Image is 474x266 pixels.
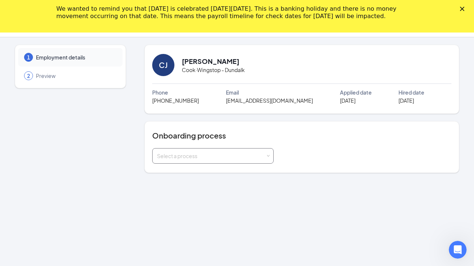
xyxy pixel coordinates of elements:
h4: Onboarding process [152,130,451,141]
span: 2 [27,72,30,79]
span: Hired date [398,88,424,96]
span: Employment details [36,54,115,61]
span: Preview [36,72,115,79]
span: [DATE] [340,96,355,105]
span: Cook · Wingstop - Dundalk [182,66,245,74]
span: [EMAIL_ADDRESS][DOMAIN_NAME] [226,96,313,105]
span: Phone [152,88,168,96]
span: [PHONE_NUMBER] [152,96,199,105]
span: Applied date [340,88,372,96]
span: Email [226,88,239,96]
iframe: Intercom live chat [449,241,467,259]
h2: [PERSON_NAME] [182,57,239,66]
div: CJ [159,60,168,70]
div: We wanted to remind you that [DATE] is celebrated [DATE][DATE]. This is a banking holiday and the... [56,5,406,20]
span: [DATE] [398,96,414,105]
span: 1 [27,54,30,61]
div: Select a process [157,152,266,160]
div: Close [460,7,467,11]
